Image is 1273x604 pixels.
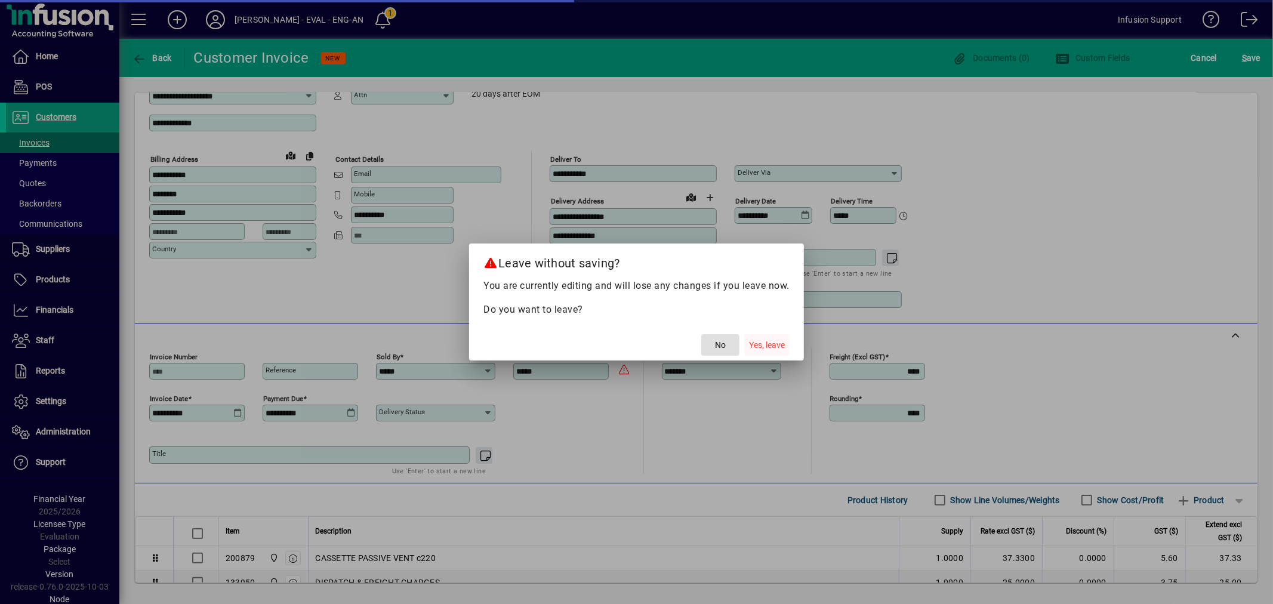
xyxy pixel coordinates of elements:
[701,334,739,356] button: No
[469,244,804,278] h2: Leave without saving?
[483,279,790,293] p: You are currently editing and will lose any changes if you leave now.
[483,303,790,317] p: Do you want to leave?
[715,339,726,352] span: No
[744,334,790,356] button: Yes, leave
[749,339,785,352] span: Yes, leave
